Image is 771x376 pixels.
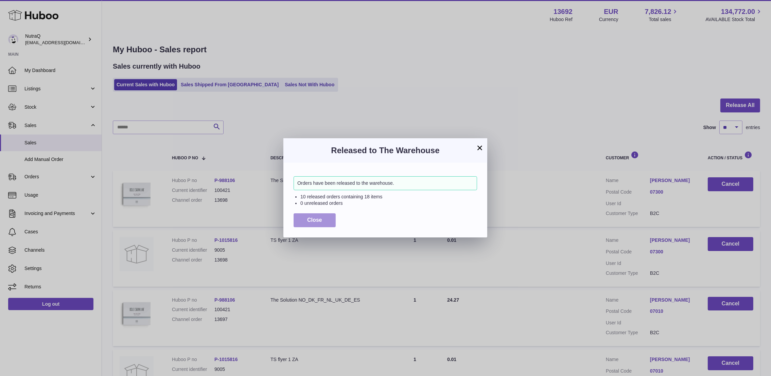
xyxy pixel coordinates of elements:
[300,200,477,207] li: 0 unreleased orders
[294,145,477,156] h3: Released to The Warehouse
[307,217,322,223] span: Close
[300,194,477,200] li: 10 released orders containing 18 items
[476,144,484,152] button: ×
[294,176,477,190] div: Orders have been released to the warehouse.
[294,213,336,227] button: Close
